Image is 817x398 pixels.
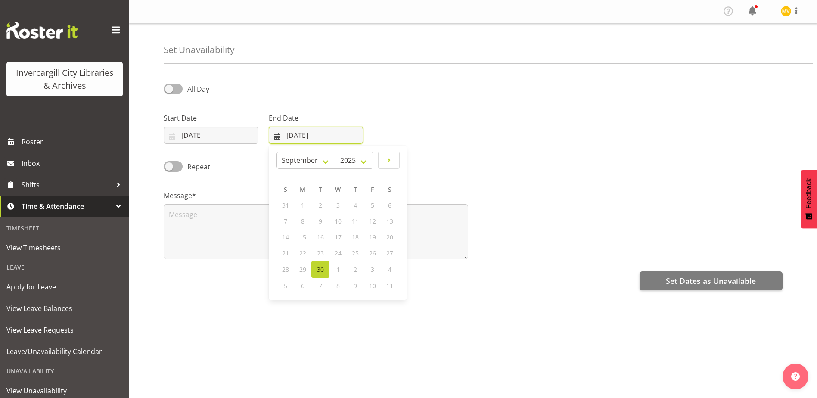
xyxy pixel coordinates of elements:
[301,217,304,225] span: 8
[640,271,783,290] button: Set Dates as Unavailable
[22,200,112,213] span: Time & Attendance
[354,201,357,209] span: 4
[354,185,357,193] span: T
[164,190,468,201] label: Message*
[666,275,756,286] span: Set Dates as Unavailable
[164,127,258,144] input: Click to select...
[369,282,376,290] span: 10
[336,282,340,290] span: 8
[354,282,357,290] span: 9
[164,45,234,55] h4: Set Unavailability
[6,22,78,39] img: Rosterit website logo
[336,201,340,209] span: 3
[388,185,391,193] span: S
[2,298,127,319] a: View Leave Balances
[386,233,393,241] span: 20
[284,217,287,225] span: 7
[352,217,359,225] span: 11
[282,249,289,257] span: 21
[282,233,289,241] span: 14
[282,265,289,274] span: 28
[336,265,340,274] span: 1
[269,113,363,123] label: End Date
[269,127,363,144] input: Click to select...
[386,217,393,225] span: 13
[164,113,258,123] label: Start Date
[300,185,305,193] span: M
[369,233,376,241] span: 19
[352,249,359,257] span: 25
[2,319,127,341] a: View Leave Requests
[6,241,123,254] span: View Timesheets
[2,237,127,258] a: View Timesheets
[2,258,127,276] div: Leave
[22,178,112,191] span: Shifts
[301,201,304,209] span: 1
[335,217,342,225] span: 10
[791,372,800,381] img: help-xxl-2.png
[6,345,123,358] span: Leave/Unavailability Calendar
[2,276,127,298] a: Apply for Leave
[319,201,322,209] span: 2
[369,249,376,257] span: 26
[371,185,374,193] span: F
[2,362,127,380] div: Unavailability
[299,249,306,257] span: 22
[317,249,324,257] span: 23
[386,282,393,290] span: 11
[2,219,127,237] div: Timesheet
[6,280,123,293] span: Apply for Leave
[319,217,322,225] span: 9
[388,265,391,274] span: 4
[801,170,817,228] button: Feedback - Show survey
[335,233,342,241] span: 17
[301,282,304,290] span: 6
[369,217,376,225] span: 12
[335,249,342,257] span: 24
[317,265,324,274] span: 30
[6,323,123,336] span: View Leave Requests
[354,265,357,274] span: 2
[6,302,123,315] span: View Leave Balances
[335,185,341,193] span: W
[781,6,791,16] img: marion-van-voornveld11681.jpg
[2,341,127,362] a: Leave/Unavailability Calendar
[187,84,209,94] span: All Day
[183,162,210,172] span: Repeat
[299,265,306,274] span: 29
[386,249,393,257] span: 27
[22,135,125,148] span: Roster
[22,157,125,170] span: Inbox
[6,384,123,397] span: View Unavailability
[317,233,324,241] span: 16
[371,265,374,274] span: 3
[805,178,813,208] span: Feedback
[319,185,322,193] span: T
[282,201,289,209] span: 31
[299,233,306,241] span: 15
[15,66,114,92] div: Invercargill City Libraries & Archives
[352,233,359,241] span: 18
[371,201,374,209] span: 5
[388,201,391,209] span: 6
[284,282,287,290] span: 5
[319,282,322,290] span: 7
[284,185,287,193] span: S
